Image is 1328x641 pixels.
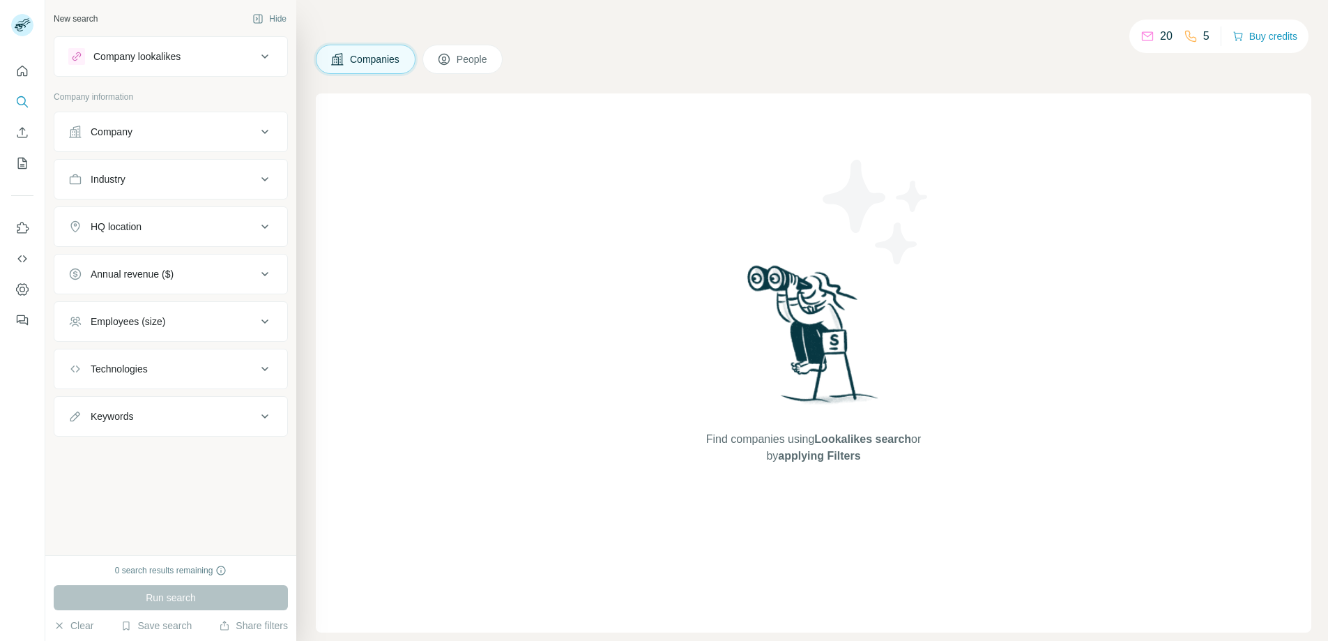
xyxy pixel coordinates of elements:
[814,149,939,275] img: Surfe Illustration - Stars
[91,125,132,139] div: Company
[93,50,181,63] div: Company lookalikes
[11,89,33,114] button: Search
[54,352,287,386] button: Technologies
[54,400,287,433] button: Keywords
[11,59,33,84] button: Quick start
[91,409,133,423] div: Keywords
[243,8,296,29] button: Hide
[814,433,911,445] span: Lookalikes search
[54,115,287,149] button: Company
[350,52,401,66] span: Companies
[11,308,33,333] button: Feedback
[54,163,287,196] button: Industry
[778,450,860,462] span: applying Filters
[1232,27,1297,46] button: Buy credits
[54,210,287,243] button: HQ location
[457,52,489,66] span: People
[91,315,165,329] div: Employees (size)
[91,172,125,186] div: Industry
[54,619,93,633] button: Clear
[702,431,925,465] span: Find companies using or by
[54,13,98,25] div: New search
[54,40,287,73] button: Company lookalikes
[121,619,192,633] button: Save search
[54,91,288,103] p: Company information
[91,220,142,234] div: HQ location
[741,262,886,417] img: Surfe Illustration - Woman searching with binoculars
[11,277,33,302] button: Dashboard
[1203,28,1209,45] p: 5
[11,246,33,271] button: Use Surfe API
[54,257,287,291] button: Annual revenue ($)
[115,564,227,577] div: 0 search results remaining
[91,267,174,281] div: Annual revenue ($)
[54,305,287,338] button: Employees (size)
[91,362,148,376] div: Technologies
[11,151,33,176] button: My lists
[1160,28,1173,45] p: 20
[316,17,1311,36] h4: Search
[219,619,288,633] button: Share filters
[11,216,33,241] button: Use Surfe on LinkedIn
[11,120,33,145] button: Enrich CSV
